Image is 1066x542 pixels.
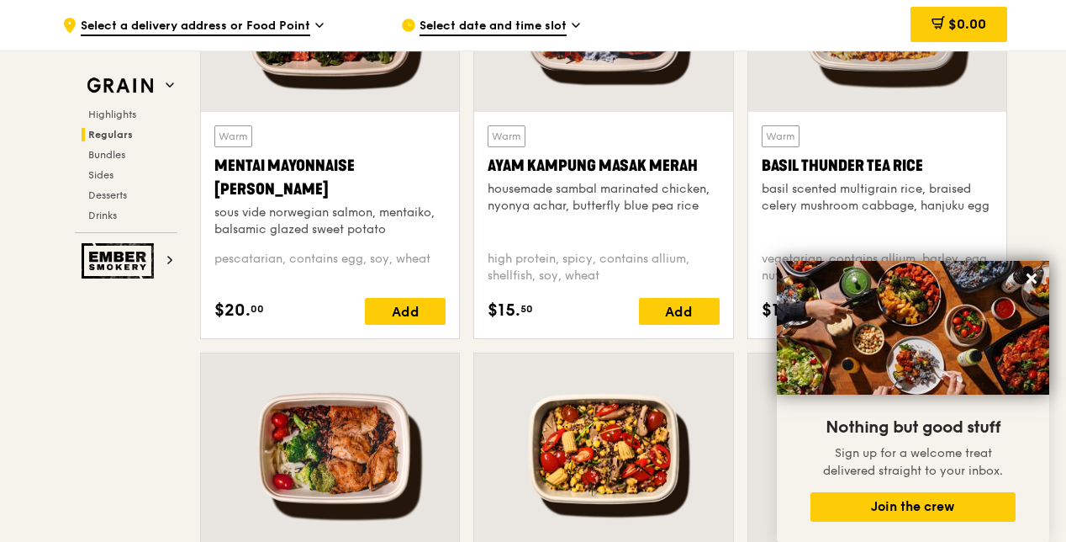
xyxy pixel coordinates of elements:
span: Highlights [88,109,136,120]
img: DSC07876-Edit02-Large.jpeg [777,261,1049,395]
div: basil scented multigrain rice, braised celery mushroom cabbage, hanjuku egg [762,181,993,215]
div: pescatarian, contains egg, soy, wheat [214,251,446,284]
span: $15. [488,298,520,323]
div: Warm [214,125,252,147]
span: $20. [214,298,251,323]
span: Drinks [88,210,117,221]
span: $14. [762,298,795,323]
span: Regulars [88,129,133,141]
img: Ember Smokery web logo [82,243,159,279]
div: Add [365,298,446,325]
span: Select a delivery address or Food Point [81,18,310,36]
button: Close [1018,265,1045,292]
div: housemade sambal marinated chicken, nyonya achar, butterfly blue pea rice [488,181,719,215]
img: Grain web logo [82,71,159,101]
div: vegetarian, contains allium, barley, egg, nuts, soy, wheat [762,251,993,284]
span: $0.00 [948,16,986,32]
div: Add [639,298,720,325]
span: Sign up for a welcome treat delivered straight to your inbox. [823,446,1003,478]
div: Warm [762,125,799,147]
span: 50 [520,302,533,316]
div: Ayam Kampung Masak Merah [488,154,719,178]
div: sous vide norwegian salmon, mentaiko, balsamic glazed sweet potato [214,205,446,238]
div: Mentai Mayonnaise [PERSON_NAME] [214,154,446,201]
span: 00 [251,302,264,316]
span: Select date and time slot [420,18,567,36]
span: Bundles [88,149,125,161]
span: Desserts [88,189,127,201]
div: Warm [488,125,525,147]
span: Nothing but good stuff [826,417,1000,438]
button: Join the crew [810,492,1016,522]
div: Basil Thunder Tea Rice [762,154,993,178]
span: Sides [88,169,113,181]
div: high protein, spicy, contains allium, shellfish, soy, wheat [488,251,719,284]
